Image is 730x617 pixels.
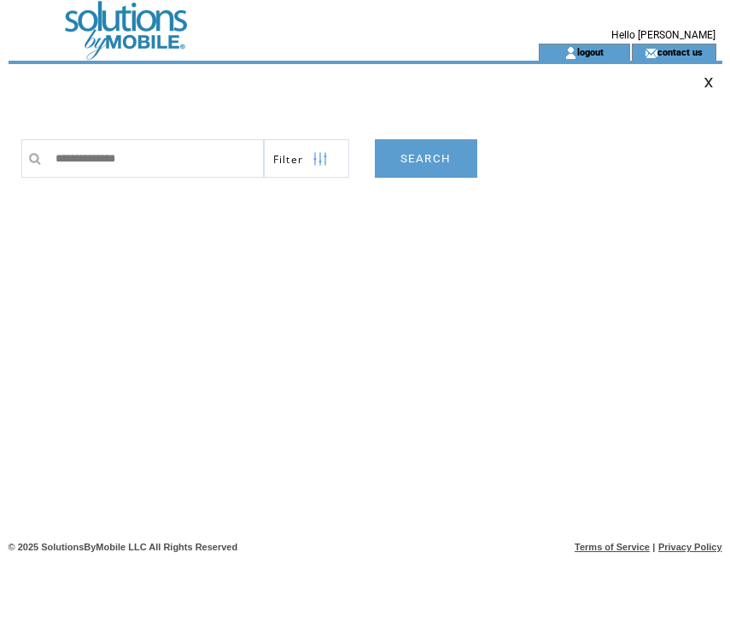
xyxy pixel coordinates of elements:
[652,542,655,552] span: |
[564,46,577,60] img: account_icon.gif
[273,152,304,167] span: Show filters
[657,46,703,57] a: contact us
[312,140,328,179] img: filters.png
[264,139,349,178] a: Filter
[375,139,477,178] a: SEARCH
[658,542,722,552] a: Privacy Policy
[575,542,650,552] a: Terms of Service
[611,29,715,41] span: Hello [PERSON_NAME]
[577,46,604,57] a: logout
[9,542,238,552] span: © 2025 SolutionsByMobile LLC All Rights Reserved
[645,46,657,60] img: contact_us_icon.gif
